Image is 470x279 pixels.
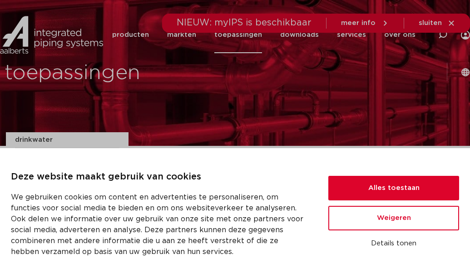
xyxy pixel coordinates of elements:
[280,16,319,53] a: downloads
[15,132,119,148] a: drinkwater
[177,18,312,27] span: NIEUW: myIPS is beschikbaar
[328,176,459,200] button: Alles toestaan
[214,16,262,53] a: toepassingen
[11,192,307,257] p: We gebruiken cookies om content en advertenties te personaliseren, om functies voor social media ...
[337,16,366,53] a: services
[11,170,307,184] p: Deze website maakt gebruik van cookies
[384,16,416,53] a: over ons
[328,206,459,230] button: Weigeren
[461,16,470,53] div: my IPS
[341,19,389,27] a: meer info
[112,16,416,53] nav: Menu
[167,16,196,53] a: markten
[341,20,376,26] span: meer info
[328,236,459,251] button: Details tonen
[112,16,149,53] a: producten
[419,20,442,26] span: sluiten
[419,19,455,27] a: sluiten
